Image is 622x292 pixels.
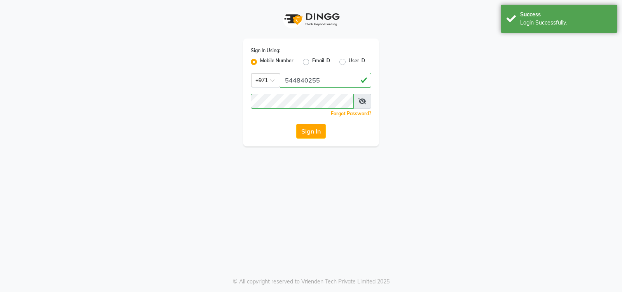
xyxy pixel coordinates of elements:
[296,124,326,139] button: Sign In
[280,73,371,88] input: Username
[520,19,612,27] div: Login Successfully.
[280,8,342,31] img: logo1.svg
[520,11,612,19] div: Success
[251,47,280,54] label: Sign In Using:
[260,57,294,67] label: Mobile Number
[312,57,330,67] label: Email ID
[349,57,365,67] label: User ID
[331,111,371,116] a: Forgot Password?
[251,94,354,109] input: Username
